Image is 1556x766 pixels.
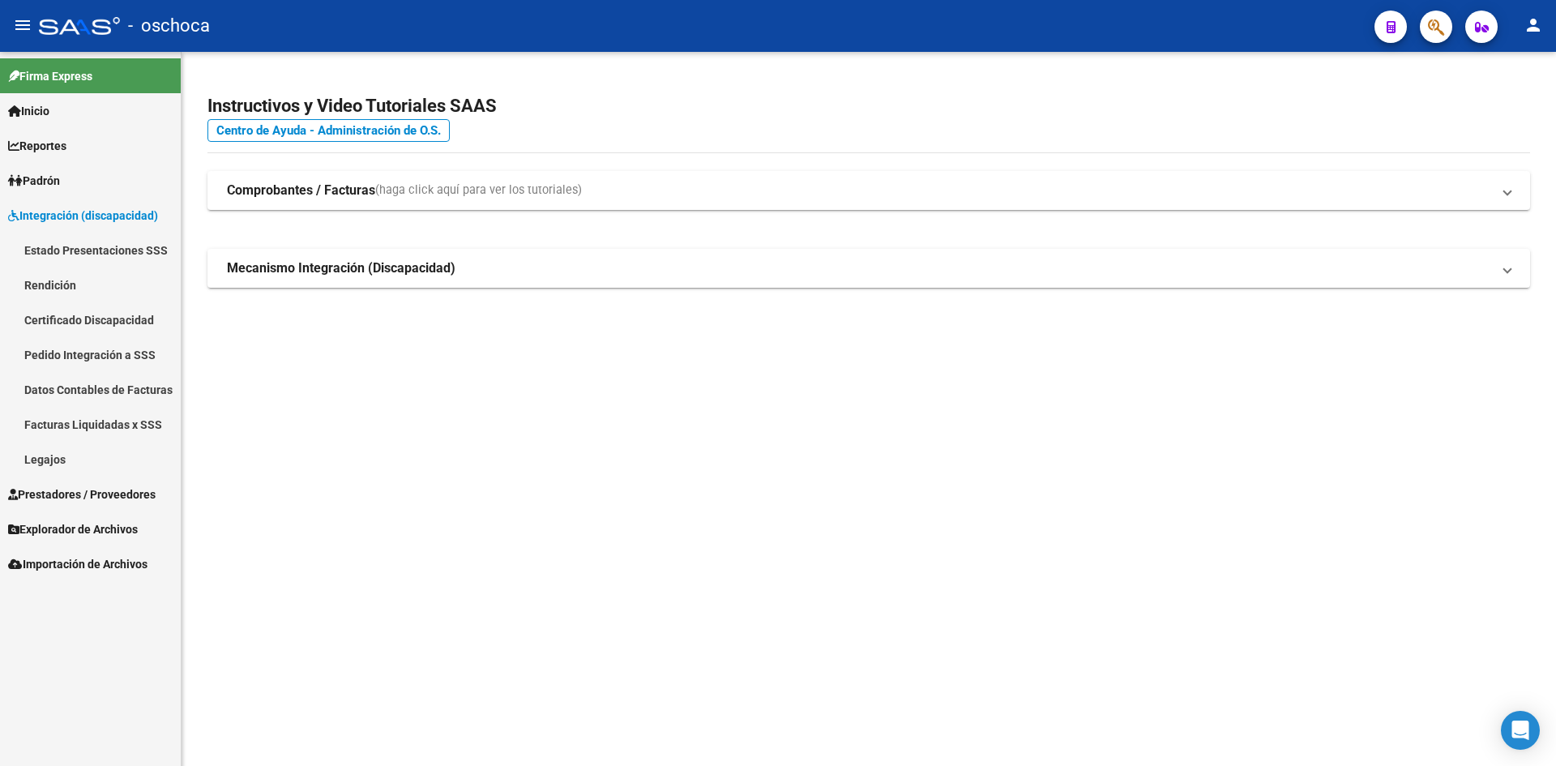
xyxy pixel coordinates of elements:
span: (haga click aquí para ver los tutoriales) [375,182,582,199]
div: Open Intercom Messenger [1501,711,1540,750]
mat-expansion-panel-header: Comprobantes / Facturas(haga click aquí para ver los tutoriales) [207,171,1530,210]
span: Inicio [8,102,49,120]
span: Firma Express [8,67,92,85]
span: Integración (discapacidad) [8,207,158,225]
mat-icon: menu [13,15,32,35]
strong: Mecanismo Integración (Discapacidad) [227,259,455,277]
span: Explorador de Archivos [8,520,138,538]
mat-icon: person [1524,15,1543,35]
span: Padrón [8,172,60,190]
span: - oschoca [128,8,210,44]
span: Reportes [8,137,66,155]
mat-expansion-panel-header: Mecanismo Integración (Discapacidad) [207,249,1530,288]
strong: Comprobantes / Facturas [227,182,375,199]
span: Prestadores / Proveedores [8,486,156,503]
h2: Instructivos y Video Tutoriales SAAS [207,91,1530,122]
span: Importación de Archivos [8,555,147,573]
a: Centro de Ayuda - Administración de O.S. [207,119,450,142]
